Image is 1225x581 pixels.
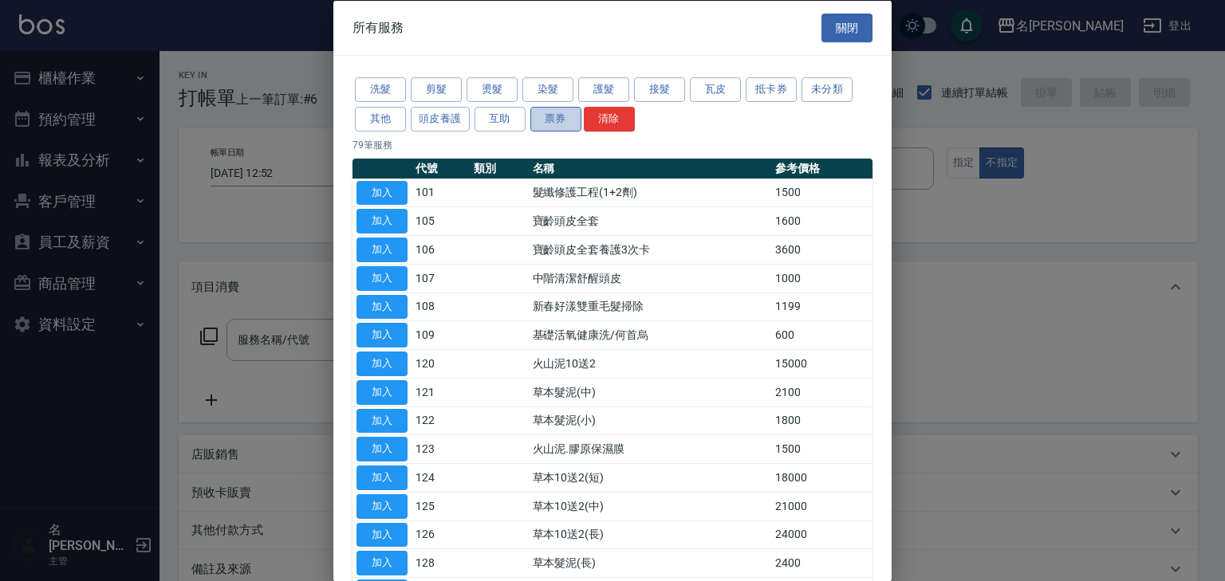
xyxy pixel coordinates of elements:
[412,378,470,406] td: 121
[470,158,528,179] th: 類別
[412,179,470,207] td: 101
[356,209,408,234] button: 加入
[771,235,872,264] td: 3600
[529,320,771,349] td: 基礎活氧健康洗/何首烏
[412,320,470,349] td: 109
[411,77,462,102] button: 剪髮
[529,292,771,321] td: 新春好漾雙重毛髮掃除
[771,378,872,406] td: 2100
[771,548,872,577] td: 2400
[771,158,872,179] th: 參考價格
[771,520,872,549] td: 24000
[529,378,771,406] td: 草本髮泥(中)
[356,379,408,404] button: 加入
[356,437,408,461] button: 加入
[529,520,771,549] td: 草本10送2(長)
[412,548,470,577] td: 128
[821,13,872,42] button: 關閉
[529,158,771,179] th: 名稱
[529,463,771,492] td: 草本10送2(短)
[412,520,470,549] td: 126
[475,106,526,131] button: 互助
[356,238,408,262] button: 加入
[412,406,470,435] td: 122
[412,206,470,235] td: 105
[529,349,771,378] td: 火山泥10送2
[412,463,470,492] td: 124
[356,323,408,347] button: 加入
[411,106,470,131] button: 頭皮養護
[771,406,872,435] td: 1800
[412,434,470,463] td: 123
[771,292,872,321] td: 1199
[529,206,771,235] td: 寶齡頭皮全套
[356,180,408,205] button: 加入
[412,292,470,321] td: 108
[771,320,872,349] td: 600
[412,235,470,264] td: 106
[353,137,872,151] p: 79 筆服務
[412,492,470,520] td: 125
[771,463,872,492] td: 18000
[771,179,872,207] td: 1500
[412,349,470,378] td: 120
[530,106,581,131] button: 票券
[356,408,408,433] button: 加入
[356,294,408,319] button: 加入
[356,493,408,518] button: 加入
[353,19,404,35] span: 所有服務
[802,77,853,102] button: 未分類
[529,179,771,207] td: 髮纖修護工程(1+2劑)
[529,235,771,264] td: 寶齡頭皮全套養護3次卡
[412,264,470,292] td: 107
[771,206,872,235] td: 1600
[467,77,518,102] button: 燙髮
[746,77,797,102] button: 抵卡券
[771,434,872,463] td: 1500
[529,548,771,577] td: 草本髮泥(長)
[355,77,406,102] button: 洗髮
[356,351,408,376] button: 加入
[584,106,635,131] button: 清除
[356,265,408,290] button: 加入
[771,264,872,292] td: 1000
[690,77,741,102] button: 瓦皮
[529,264,771,292] td: 中階清潔舒醒頭皮
[522,77,573,102] button: 染髮
[529,406,771,435] td: 草本髮泥(小)
[356,465,408,490] button: 加入
[634,77,685,102] button: 接髮
[771,349,872,378] td: 15000
[356,522,408,547] button: 加入
[529,492,771,520] td: 草本10送2(中)
[771,492,872,520] td: 21000
[355,106,406,131] button: 其他
[529,434,771,463] td: 火山泥.膠原保濕膜
[578,77,629,102] button: 護髮
[356,551,408,575] button: 加入
[412,158,470,179] th: 代號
